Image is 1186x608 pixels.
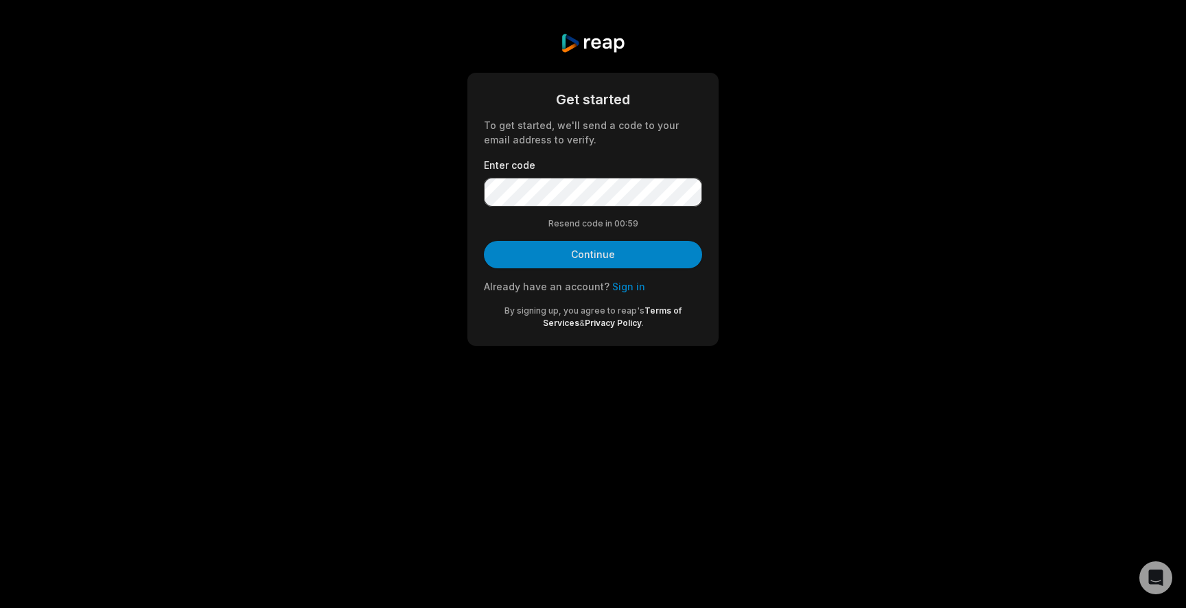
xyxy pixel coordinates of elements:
[484,118,702,147] div: To get started, we'll send a code to your email address to verify.
[612,281,645,292] a: Sign in
[484,218,702,230] div: Resend code in 00:
[585,318,642,328] a: Privacy Policy
[504,305,644,316] span: By signing up, you agree to reap's
[642,318,644,328] span: .
[543,305,682,328] a: Terms of Services
[484,241,702,268] button: Continue
[484,281,609,292] span: Already have an account?
[627,218,638,230] span: 59
[579,318,585,328] span: &
[560,33,625,54] img: reap
[484,89,702,110] div: Get started
[1139,561,1172,594] div: Open Intercom Messenger
[484,158,702,172] label: Enter code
